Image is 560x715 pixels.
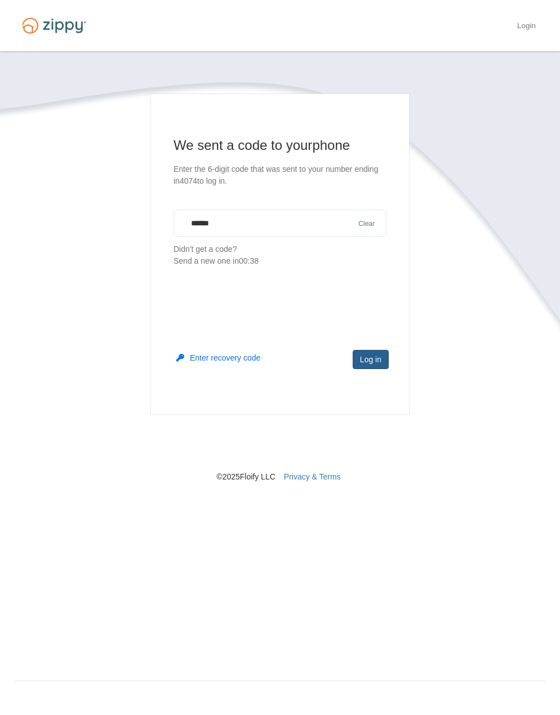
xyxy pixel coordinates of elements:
[15,12,93,39] img: Logo
[174,243,386,267] p: Didn't get a code?
[176,352,260,363] button: Enter recovery code
[174,136,386,154] h1: We sent a code to your phone
[284,472,341,481] a: Privacy & Terms
[353,350,389,369] button: Log in
[174,255,386,267] div: Send a new one in 00:38
[517,21,536,33] a: Login
[15,415,545,482] nav: © 2025 Floify LLC
[355,219,378,229] button: Clear
[174,163,386,187] p: Enter the 6-digit code that was sent to your number ending in 4074 to log in.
